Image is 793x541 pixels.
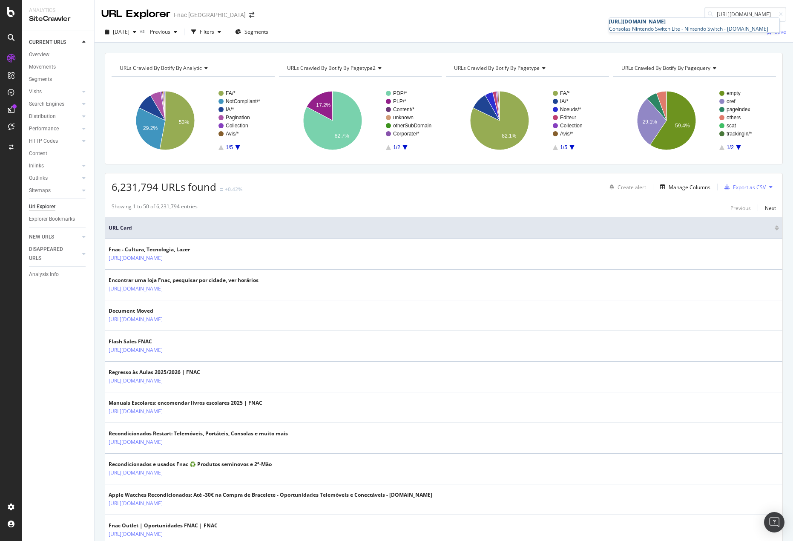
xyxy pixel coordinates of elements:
div: Previous [730,204,751,212]
text: 82.7% [334,133,349,139]
div: Analytics [29,7,87,14]
button: Create alert [606,180,646,194]
text: Collection [226,123,248,129]
text: Avis/* [560,131,573,137]
div: Regresso às Aulas 2025/2026 | FNAC [109,368,200,376]
img: Equal [220,188,223,191]
div: Segments [29,75,52,84]
div: Next [765,204,776,212]
div: A chart. [613,83,775,158]
text: Collection [560,123,583,129]
button: Segments [232,25,272,39]
a: [URL][DOMAIN_NAME] [109,407,163,416]
button: [DATE] [101,25,140,39]
text: Editeur [560,115,576,121]
div: Sitemaps [29,186,51,195]
a: Outlinks [29,174,80,183]
text: 53% [179,119,189,125]
text: 1/2 [727,144,734,150]
div: Inlinks [29,161,44,170]
div: Save [775,28,786,35]
text: oref [727,98,736,104]
div: Fnac Outlet | Oportunidades FNAC | FNAC [109,522,218,529]
a: HTTP Codes [29,137,80,146]
div: Url Explorer [29,202,55,211]
h4: URLs Crawled By Botify By pagequery [620,61,769,75]
span: Previous [147,28,170,35]
div: Manage Columns [669,184,710,191]
a: CURRENT URLS [29,38,80,47]
div: A chart. [446,83,609,158]
a: [URL][DOMAIN_NAME] [109,377,163,385]
a: Visits [29,87,80,96]
div: Explorer Bookmarks [29,215,75,224]
div: Apple Watches Recondicionados: Até -30€ na Compra de Bracelete - Oportunidades Telemóveis e Conec... [109,491,432,499]
input: Find a URL [704,7,786,22]
a: [URL][DOMAIN_NAME] [109,315,163,324]
text: Pagination [226,115,250,121]
div: Content [29,149,47,158]
a: [URL][DOMAIN_NAME] [109,285,163,293]
svg: A chart. [279,83,442,158]
h4: URLs Crawled By Botify By pagetype2 [285,61,434,75]
text: PDP/* [393,90,407,96]
text: Avis/* [226,131,239,137]
div: Create alert [618,184,646,191]
a: [URL][DOMAIN_NAME] [109,530,163,538]
div: +0.42% [225,186,242,193]
span: URLs Crawled By Botify By analytic [120,64,202,72]
span: URLs Crawled By Botify By pagetype2 [287,64,376,72]
div: Outlinks [29,174,48,183]
text: Corporate/* [393,131,419,137]
a: DISAPPEARED URLS [29,245,80,263]
button: Previous [730,203,751,213]
text: unknown [393,115,414,121]
div: Search Engines [29,100,64,109]
text: scat [727,123,736,129]
span: URL Card [109,224,773,232]
a: [URL][DOMAIN_NAME] [109,499,163,508]
div: arrow-right-arrow-left [249,12,254,18]
div: Filters [200,28,214,35]
div: SiteCrawler [29,14,87,24]
a: [URL][DOMAIN_NAME] [109,438,163,446]
button: Manage Columns [657,182,710,192]
text: 29.2% [143,125,158,131]
div: Overview [29,50,49,59]
div: Visits [29,87,42,96]
button: Next [765,203,776,213]
div: Manuais Escolares: encomendar livros escolares 2025 | FNAC [109,399,262,407]
text: Noeuds/* [560,106,581,112]
text: 29.1% [642,119,657,125]
text: 1/2 [393,144,400,150]
a: [URL][DOMAIN_NAME] [109,469,163,477]
text: PLP/* [393,98,406,104]
div: Fnac - Cultura, Tecnologia, Lazer [109,246,200,253]
text: 17.2% [316,102,330,108]
svg: A chart. [112,83,275,158]
h4: URLs Crawled By Botify By analytic [118,61,267,75]
div: Encontrar uma loja Fnac, pesquisar por cidade, ver horários [109,276,259,284]
span: URLs Crawled By Botify By pagetype [454,64,540,72]
span: [URL][DOMAIN_NAME] [609,18,666,25]
div: Movements [29,63,56,72]
a: Analysis Info [29,270,88,279]
button: Export as CSV [721,180,766,194]
a: [URL][DOMAIN_NAME]Consolas Nintendo Switch Lite - Nintendo Switch - [DOMAIN_NAME] [609,18,779,32]
div: Flash Sales FNAC [109,338,200,345]
text: others [727,115,741,121]
button: Filters [188,25,224,39]
a: Url Explorer [29,202,88,211]
h4: URLs Crawled By Botify By pagetype [452,61,601,75]
span: Segments [244,28,268,35]
text: Content/* [393,106,414,112]
text: 1/5 [226,144,233,150]
div: URL Explorer [101,7,170,21]
a: Sitemaps [29,186,80,195]
div: Recondicionados Restart: Telemóveis, Portáteis, Consolas e muito mais [109,430,288,437]
a: [URL][DOMAIN_NAME] [109,254,163,262]
a: NEW URLS [29,233,80,242]
a: Inlinks [29,161,80,170]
